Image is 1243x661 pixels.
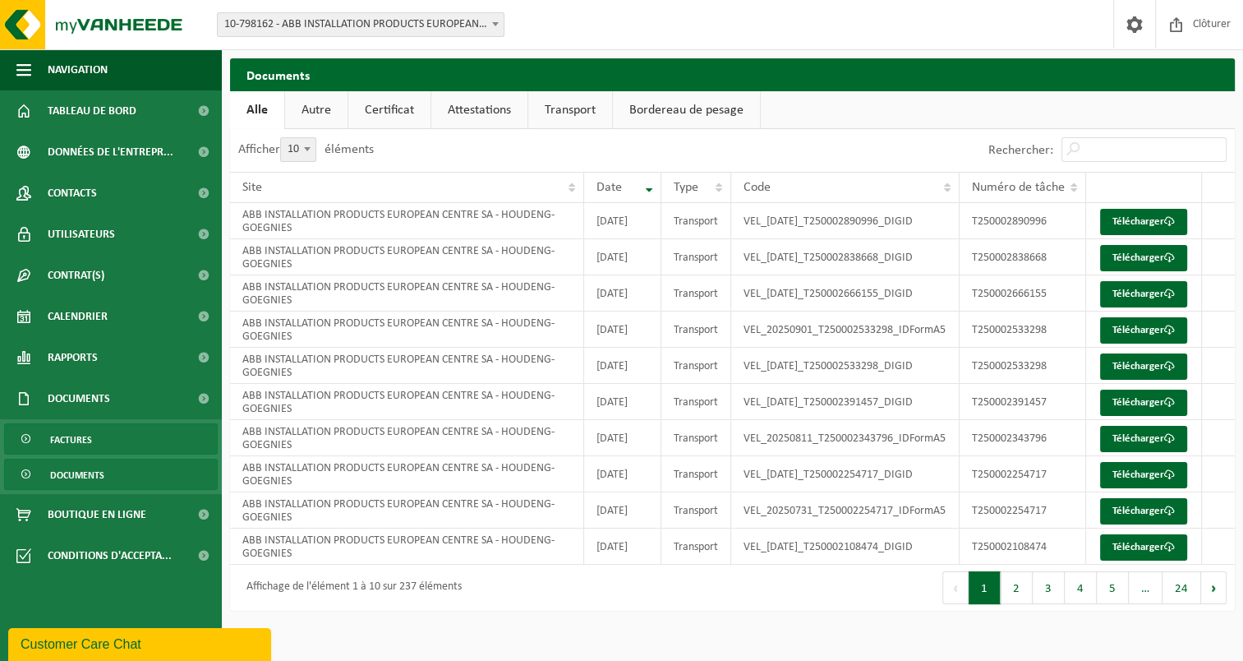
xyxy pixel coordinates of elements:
td: ABB INSTALLATION PRODUCTS EUROPEAN CENTRE SA - HOUDENG-GOEGNIES [230,456,584,492]
td: T250002890996 [960,203,1086,239]
td: T250002391457 [960,384,1086,420]
span: … [1129,571,1162,604]
div: Affichage de l'élément 1 à 10 sur 237 éléments [238,573,462,603]
span: Site [242,181,262,194]
td: ABB INSTALLATION PRODUCTS EUROPEAN CENTRE SA - HOUDENG-GOEGNIES [230,420,584,456]
td: Transport [661,348,731,384]
span: Contrat(s) [48,255,104,296]
td: [DATE] [584,492,661,529]
span: Tableau de bord [48,90,136,132]
td: [DATE] [584,239,661,275]
span: Navigation [48,49,108,90]
a: Télécharger [1100,281,1187,307]
td: T250002254717 [960,456,1086,492]
td: Transport [661,384,731,420]
td: T250002838668 [960,239,1086,275]
span: Factures [50,424,92,455]
a: Télécharger [1100,390,1187,416]
span: Conditions d'accepta... [48,535,172,576]
td: ABB INSTALLATION PRODUCTS EUROPEAN CENTRE SA - HOUDENG-GOEGNIES [230,239,584,275]
button: 24 [1162,571,1201,604]
td: [DATE] [584,529,661,565]
td: VEL_[DATE]_T250002391457_DIGID [731,384,960,420]
td: [DATE] [584,275,661,312]
td: T250002533298 [960,312,1086,348]
td: Transport [661,312,731,348]
span: Date [596,181,622,194]
td: Transport [661,275,731,312]
a: Télécharger [1100,245,1187,271]
td: [DATE] [584,203,661,239]
span: Données de l'entrepr... [48,132,173,173]
label: Rechercher: [988,144,1053,157]
a: Autre [285,91,348,129]
td: Transport [661,239,731,275]
span: Type [674,181,698,194]
td: VEL_[DATE]_T250002890996_DIGID [731,203,960,239]
a: Télécharger [1100,354,1187,380]
td: Transport [661,492,731,529]
span: 10 [280,137,316,162]
span: 10 [281,138,315,161]
button: Previous [942,571,969,604]
span: Code [743,181,771,194]
button: 5 [1097,571,1129,604]
td: VEL_[DATE]_T250002533298_DIGID [731,348,960,384]
td: ABB INSTALLATION PRODUCTS EUROPEAN CENTRE SA - HOUDENG-GOEGNIES [230,312,584,348]
td: T250002533298 [960,348,1086,384]
td: ABB INSTALLATION PRODUCTS EUROPEAN CENTRE SA - HOUDENG-GOEGNIES [230,529,584,565]
a: Télécharger [1100,426,1187,452]
td: ABB INSTALLATION PRODUCTS EUROPEAN CENTRE SA - HOUDENG-GOEGNIES [230,348,584,384]
td: VEL_[DATE]_T250002108474_DIGID [731,529,960,565]
span: 10-798162 - ABB INSTALLATION PRODUCTS EUROPEAN CENTRE SA - HOUDENG-GOEGNIES [218,13,504,36]
a: Documents [4,459,218,490]
button: 4 [1065,571,1097,604]
span: Documents [50,460,104,491]
td: VEL_20250901_T250002533298_IDFormA5 [731,312,960,348]
span: Documents [48,378,110,419]
td: T250002108474 [960,529,1086,565]
span: 10-798162 - ABB INSTALLATION PRODUCTS EUROPEAN CENTRE SA - HOUDENG-GOEGNIES [217,12,504,37]
span: Boutique en ligne [48,494,146,535]
a: Alle [230,91,284,129]
td: VEL_[DATE]_T250002838668_DIGID [731,239,960,275]
td: VEL_[DATE]_T250002666155_DIGID [731,275,960,312]
a: Télécharger [1100,209,1187,235]
a: Télécharger [1100,498,1187,525]
button: 1 [969,571,1001,604]
span: Calendrier [48,296,108,337]
button: Next [1201,571,1227,604]
span: Rapports [48,337,98,378]
td: T250002254717 [960,492,1086,529]
td: VEL_20250811_T250002343796_IDFormA5 [731,420,960,456]
a: Télécharger [1100,317,1187,344]
td: [DATE] [584,420,661,456]
button: 3 [1033,571,1065,604]
td: VEL_[DATE]_T250002254717_DIGID [731,456,960,492]
td: Transport [661,529,731,565]
a: Bordereau de pesage [613,91,760,129]
td: ABB INSTALLATION PRODUCTS EUROPEAN CENTRE SA - HOUDENG-GOEGNIES [230,203,584,239]
td: [DATE] [584,456,661,492]
h2: Documents [230,58,1235,90]
label: Afficher éléments [238,143,374,156]
span: Numéro de tâche [972,181,1065,194]
td: ABB INSTALLATION PRODUCTS EUROPEAN CENTRE SA - HOUDENG-GOEGNIES [230,275,584,312]
a: Factures [4,423,218,455]
span: Contacts [48,173,97,214]
a: Certificat [348,91,430,129]
td: ABB INSTALLATION PRODUCTS EUROPEAN CENTRE SA - HOUDENG-GOEGNIES [230,384,584,420]
td: Transport [661,203,731,239]
td: ABB INSTALLATION PRODUCTS EUROPEAN CENTRE SA - HOUDENG-GOEGNIES [230,492,584,529]
td: [DATE] [584,384,661,420]
a: Transport [528,91,612,129]
td: T250002666155 [960,275,1086,312]
td: Transport [661,420,731,456]
td: [DATE] [584,348,661,384]
td: [DATE] [584,312,661,348]
td: VEL_20250731_T250002254717_IDFormA5 [731,492,960,529]
a: Télécharger [1100,534,1187,561]
button: 2 [1001,571,1033,604]
a: Attestations [431,91,527,129]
